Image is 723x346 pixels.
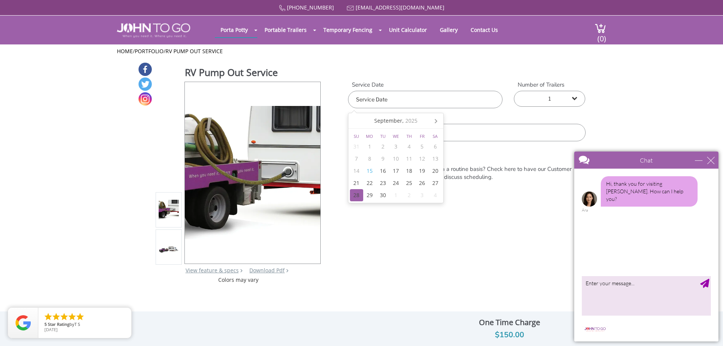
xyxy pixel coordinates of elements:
[240,269,243,272] img: right arrow icon
[286,269,288,272] img: chevron.png
[68,312,77,321] li: 
[371,115,421,127] div: September,
[417,316,601,329] div: One Time Charge
[428,189,442,201] div: 4
[139,77,152,91] a: Twitter
[402,153,416,165] div: 11
[139,92,152,106] a: Instagram
[117,47,133,55] a: Home
[416,189,429,201] div: 3
[389,189,403,201] div: 1
[16,315,31,330] img: Review Rating
[348,124,585,141] input: Service Address
[117,23,190,38] img: JOHN to go
[318,22,378,37] a: Temporary Fencing
[376,153,389,165] div: 9
[376,165,389,177] div: 16
[376,133,389,139] div: Tu
[428,141,442,153] div: 6
[376,141,389,153] div: 2
[44,327,58,332] span: [DATE]
[135,47,164,55] a: Portfolio
[389,133,403,139] div: We
[117,47,606,55] ul: / /
[363,141,376,153] div: 1
[249,267,285,274] a: Download Pdf
[48,321,69,327] span: Star Rating
[259,22,312,37] a: Portable Trailers
[383,22,433,37] a: Unit Calculator
[347,6,354,11] img: Mail
[156,276,321,284] div: Colors may vary
[402,189,416,201] div: 2
[159,245,179,253] img: Product
[570,147,723,346] iframe: Live Chat Box
[350,177,363,189] div: 21
[376,177,389,189] div: 23
[416,165,429,177] div: 19
[402,165,416,177] div: 18
[389,153,403,165] div: 10
[350,165,363,177] div: 14
[348,91,502,108] input: Service Date
[416,177,429,189] div: 26
[74,321,80,327] span: T S
[465,22,504,37] a: Contact Us
[428,177,442,189] div: 27
[417,329,601,341] div: $150.00
[44,321,47,327] span: 5
[402,177,416,189] div: 25
[350,189,363,201] div: 28
[350,133,363,139] div: Su
[279,5,285,11] img: Call
[434,22,463,37] a: Gallery
[185,66,321,81] h1: RV Pump Out Service
[368,165,580,182] label: Do you need RV servicing on a routine basis? Check here to have our Customer Service Team contact...
[416,133,429,139] div: Fr
[376,189,389,201] div: 30
[52,312,61,321] li: 
[405,117,417,125] i: 2025
[402,141,416,153] div: 4
[139,63,152,76] a: Facebook
[348,114,585,122] label: Service Address
[514,81,585,89] label: Number of Trailers
[363,177,376,189] div: 22
[389,165,403,177] div: 17
[44,312,53,321] li: 
[215,22,254,37] a: Porta Potty
[350,153,363,165] div: 7
[363,133,376,139] div: Mo
[186,267,239,274] a: View feature & specs
[416,141,429,153] div: 5
[595,23,606,33] img: cart a
[389,141,403,153] div: 3
[60,312,69,321] li: 
[428,165,442,177] div: 20
[363,189,376,201] div: 29
[165,47,223,55] a: RV Pump Out Service
[287,4,334,11] a: [PHONE_NUMBER]
[416,153,429,165] div: 12
[389,177,403,189] div: 24
[363,153,376,165] div: 8
[402,133,416,139] div: Th
[429,133,442,139] div: Sa
[159,200,179,220] img: Product
[185,106,320,240] img: Product
[356,4,444,11] a: [EMAIL_ADDRESS][DOMAIN_NAME]
[363,165,376,177] div: 15
[348,81,502,89] label: Service Date
[44,322,125,327] span: by
[428,153,442,165] div: 13
[76,312,85,321] li: 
